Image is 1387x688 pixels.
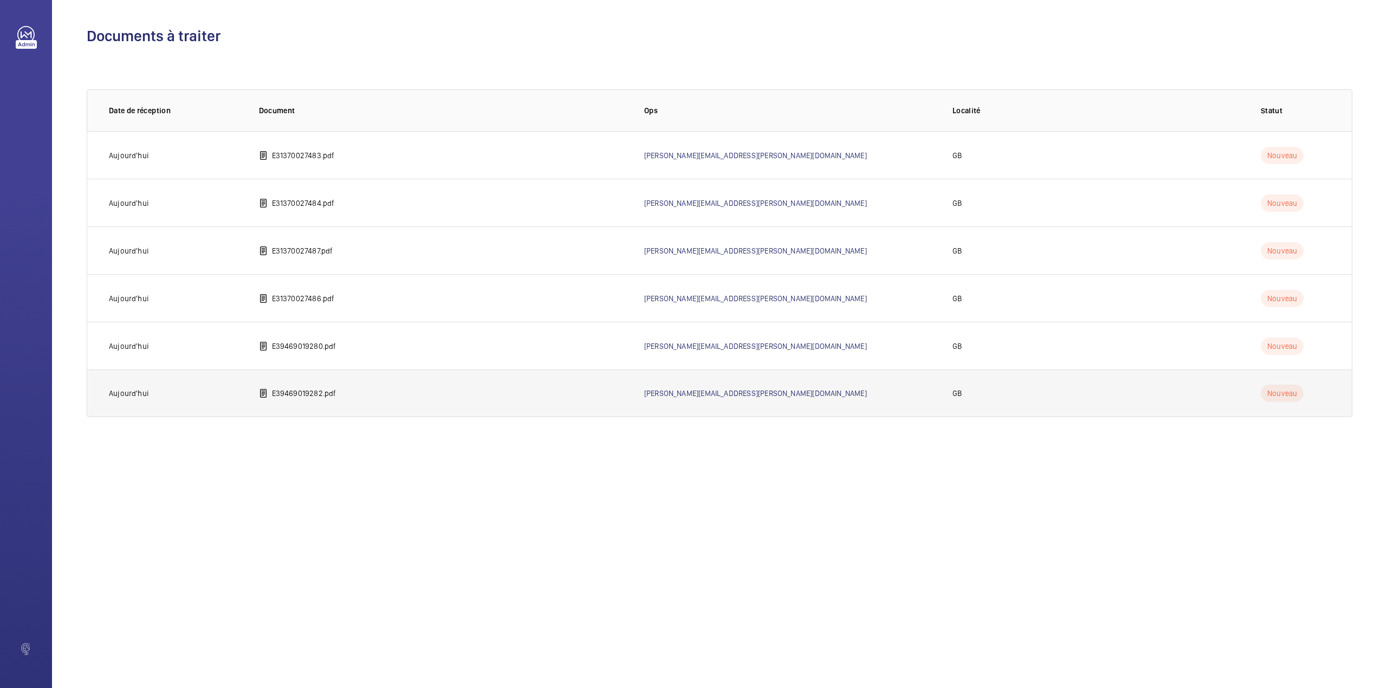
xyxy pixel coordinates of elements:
p: GB [952,198,962,209]
p: Nouveau [1261,194,1304,212]
p: E39469019280.pdf [272,341,336,352]
p: Aujourd'hui [109,198,149,209]
p: Nouveau [1261,242,1304,259]
p: Ops [644,105,935,116]
p: Date de réception [109,105,242,116]
p: E31370027486.pdf [272,293,335,304]
p: Aujourd'hui [109,388,149,399]
p: Nouveau [1261,290,1304,307]
p: Localité [952,105,1243,116]
a: [PERSON_NAME][EMAIL_ADDRESS][PERSON_NAME][DOMAIN_NAME] [644,151,867,160]
p: GB [952,245,962,256]
p: Aujourd'hui [109,150,149,161]
a: [PERSON_NAME][EMAIL_ADDRESS][PERSON_NAME][DOMAIN_NAME] [644,342,867,351]
p: GB [952,388,962,399]
p: Document [259,105,627,116]
p: E39469019282.pdf [272,388,336,399]
p: GB [952,341,962,352]
p: E31370027483.pdf [272,150,335,161]
p: E31370027484.pdf [272,198,335,209]
p: GB [952,150,962,161]
a: [PERSON_NAME][EMAIL_ADDRESS][PERSON_NAME][DOMAIN_NAME] [644,389,867,398]
p: Nouveau [1261,147,1304,164]
p: Aujourd'hui [109,341,149,352]
a: [PERSON_NAME][EMAIL_ADDRESS][PERSON_NAME][DOMAIN_NAME] [644,294,867,303]
p: Statut [1261,105,1330,116]
p: Nouveau [1261,385,1304,402]
p: Aujourd'hui [109,293,149,304]
h1: Documents à traiter [87,26,1352,46]
p: Nouveau [1261,337,1304,355]
p: E31370027487.pdf [272,245,333,256]
a: [PERSON_NAME][EMAIL_ADDRESS][PERSON_NAME][DOMAIN_NAME] [644,199,867,207]
p: Aujourd'hui [109,245,149,256]
p: GB [952,293,962,304]
a: [PERSON_NAME][EMAIL_ADDRESS][PERSON_NAME][DOMAIN_NAME] [644,246,867,255]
